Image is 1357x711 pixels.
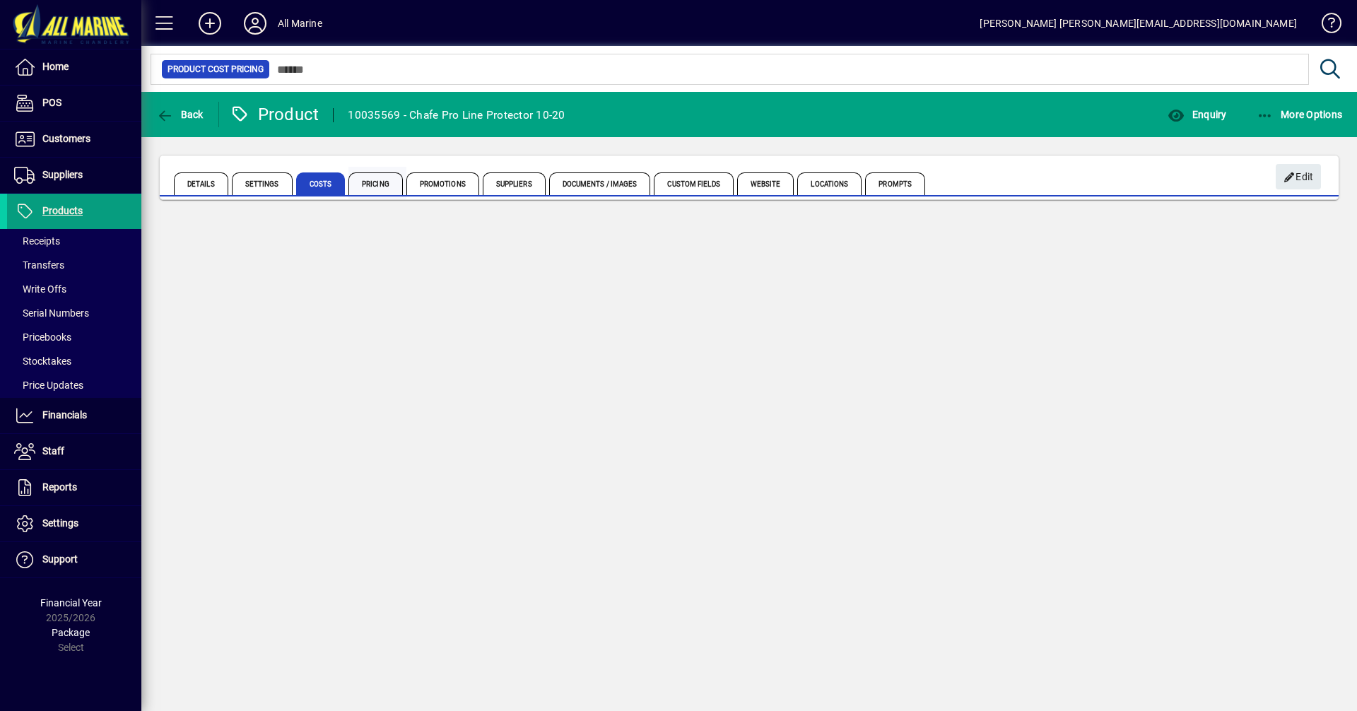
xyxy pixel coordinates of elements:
[14,283,66,295] span: Write Offs
[153,102,207,127] button: Back
[42,97,61,108] span: POS
[348,172,403,195] span: Pricing
[42,133,90,144] span: Customers
[1283,165,1314,189] span: Edit
[42,445,64,457] span: Staff
[14,307,89,319] span: Serial Numbers
[42,481,77,493] span: Reports
[7,349,141,373] a: Stocktakes
[232,172,293,195] span: Settings
[187,11,233,36] button: Add
[1276,164,1321,189] button: Edit
[42,169,83,180] span: Suppliers
[14,355,71,367] span: Stocktakes
[549,172,651,195] span: Documents / Images
[1311,3,1339,49] a: Knowledge Base
[7,86,141,121] a: POS
[42,553,78,565] span: Support
[7,470,141,505] a: Reports
[14,380,83,391] span: Price Updates
[233,11,278,36] button: Profile
[156,109,204,120] span: Back
[42,517,78,529] span: Settings
[14,235,60,247] span: Receipts
[1253,102,1346,127] button: More Options
[348,104,565,127] div: 10035569 - Chafe Pro Line Protector 10-20
[40,597,102,609] span: Financial Year
[42,409,87,421] span: Financials
[1168,109,1226,120] span: Enquiry
[141,102,219,127] app-page-header-button: Back
[7,373,141,397] a: Price Updates
[7,434,141,469] a: Staff
[14,331,71,343] span: Pricebooks
[230,103,319,126] div: Product
[14,259,64,271] span: Transfers
[7,229,141,253] a: Receipts
[296,172,346,195] span: Costs
[42,205,83,216] span: Products
[7,277,141,301] a: Write Offs
[42,61,69,72] span: Home
[1164,102,1230,127] button: Enquiry
[797,172,862,195] span: Locations
[7,398,141,433] a: Financials
[654,172,733,195] span: Custom Fields
[1257,109,1343,120] span: More Options
[168,62,264,76] span: Product Cost Pricing
[278,12,322,35] div: All Marine
[980,12,1297,35] div: [PERSON_NAME] [PERSON_NAME][EMAIL_ADDRESS][DOMAIN_NAME]
[7,253,141,277] a: Transfers
[483,172,546,195] span: Suppliers
[7,158,141,193] a: Suppliers
[865,172,925,195] span: Prompts
[7,542,141,577] a: Support
[7,325,141,349] a: Pricebooks
[52,627,90,638] span: Package
[7,301,141,325] a: Serial Numbers
[174,172,228,195] span: Details
[7,49,141,85] a: Home
[7,122,141,157] a: Customers
[406,172,479,195] span: Promotions
[737,172,794,195] span: Website
[7,506,141,541] a: Settings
